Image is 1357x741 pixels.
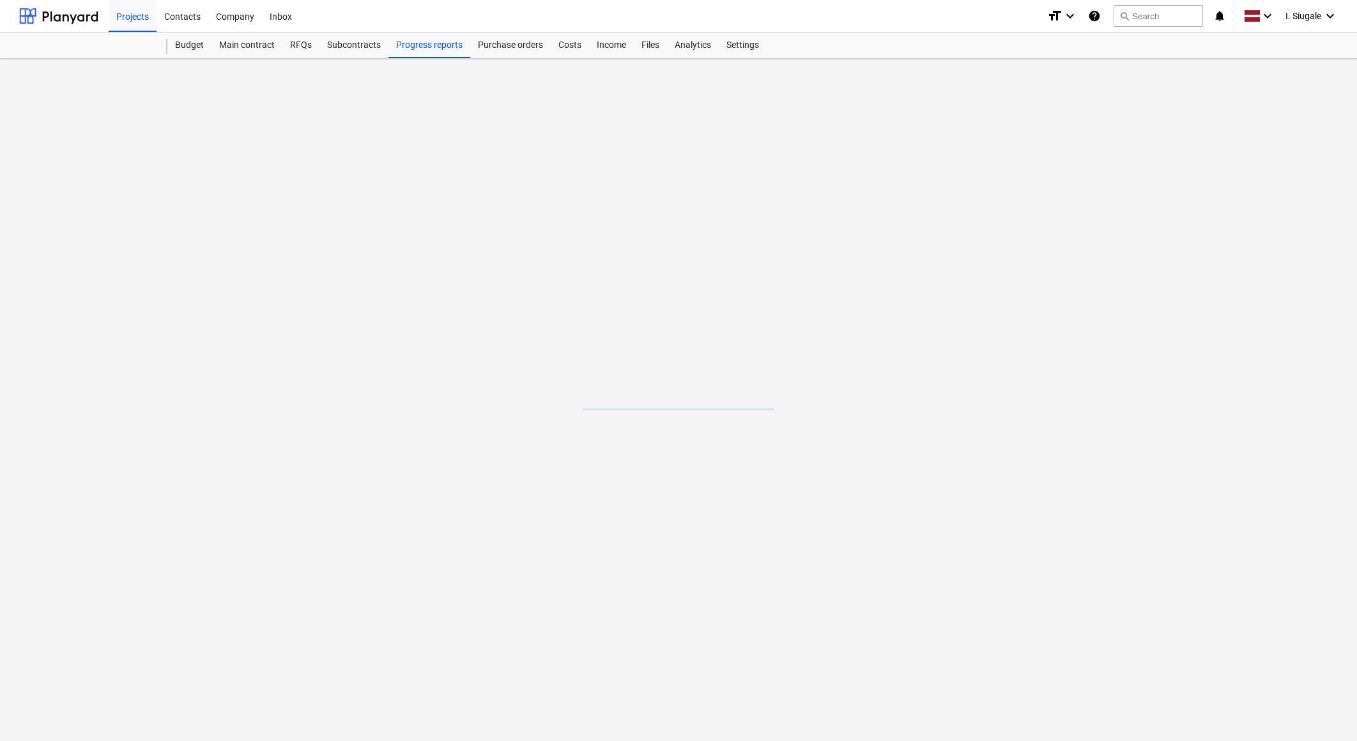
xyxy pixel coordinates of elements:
[211,33,282,58] a: Main contract
[388,33,470,58] a: Progress reports
[470,33,551,58] a: Purchase orders
[167,33,211,58] a: Budget
[1285,11,1321,21] span: I. Siugale
[282,33,319,58] a: RFQs
[1114,5,1203,27] button: Search
[1322,8,1338,24] i: keyboard_arrow_down
[1047,8,1062,24] i: format_size
[319,33,388,58] a: Subcontracts
[1062,8,1078,24] i: keyboard_arrow_down
[589,33,634,58] a: Income
[1213,8,1226,24] i: notifications
[1119,11,1130,21] span: search
[634,33,667,58] a: Files
[551,33,589,58] a: Costs
[1260,8,1275,24] i: keyboard_arrow_down
[719,33,767,58] a: Settings
[667,33,719,58] a: Analytics
[1088,8,1101,24] i: Knowledge base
